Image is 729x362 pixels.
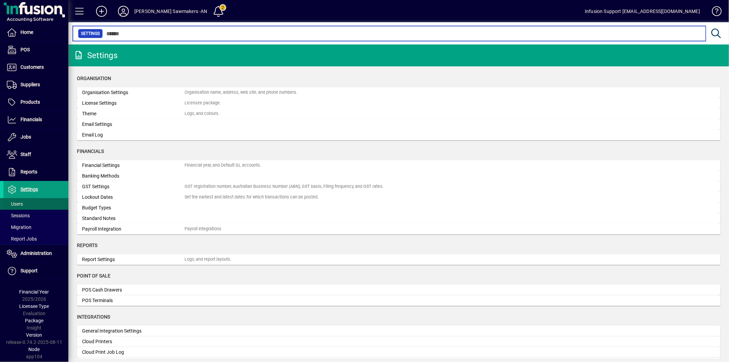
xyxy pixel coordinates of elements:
div: Financial Settings [82,162,185,169]
span: Organisation [77,76,111,81]
a: Administration [3,245,68,262]
div: Logo, and report layouts. [185,256,231,263]
a: GST SettingsGST registration number, Australian Business Number (ABN), GST basis, Filing frequenc... [77,181,720,192]
a: Standard Notes [77,213,720,224]
a: Budget Types [77,203,720,213]
a: Financials [3,111,68,128]
a: General Integration Settings [77,326,720,336]
span: Products [21,99,40,105]
div: Financial year, and Default GL accounts. [185,162,261,169]
span: Financials [21,117,42,122]
div: Set the earliest and latest dates for which transactions can be posted. [185,194,319,201]
div: General Integration Settings [82,327,185,335]
span: Report Jobs [7,236,37,242]
button: Add [91,5,112,17]
div: GST Settings [82,183,185,190]
div: Report Settings [82,256,185,263]
div: Budget Types [82,204,185,211]
a: Email Log [77,130,720,140]
div: POS Terminals [82,297,185,304]
a: Cloud Print Job Log [77,347,720,358]
div: Organisation Settings [82,89,185,96]
a: Payroll IntegrationPayroll Integrations [77,224,720,234]
span: Reports [77,243,97,248]
a: Support [3,262,68,280]
span: Staff [21,152,31,157]
a: ThemeLogo, and colours. [77,108,720,119]
span: Administration [21,250,52,256]
div: Payroll Integrations [185,226,221,232]
div: POS Cash Drawers [82,286,185,294]
a: Suppliers [3,76,68,93]
div: License Settings [82,100,185,107]
a: Report Jobs [3,233,68,245]
div: [PERSON_NAME] Sawmakers -AN [134,6,207,17]
div: Licensee package. [185,100,221,106]
div: GST registration number, Australian Business Number (ABN), GST basis, Filing frequency, and GST r... [185,183,383,190]
span: Reports [21,169,37,174]
span: Package [25,318,43,323]
div: Organisation name, address, web site, and phone numbers. [185,89,297,96]
span: Financial Year [19,289,49,295]
div: Email Settings [82,121,185,128]
div: Cloud Printers [82,338,185,345]
span: Sessions [7,213,30,218]
span: Suppliers [21,82,40,87]
div: Settings [73,50,118,61]
a: License SettingsLicensee package. [77,98,720,108]
span: Jobs [21,134,31,140]
span: Point of Sale [77,273,110,279]
span: Settings [21,186,38,192]
a: Financial SettingsFinancial year, and Default GL accounts. [77,160,720,171]
a: POS [3,41,68,59]
a: Cloud Printers [77,336,720,347]
span: Node [29,347,40,352]
a: Sessions [3,210,68,221]
a: Knowledge Base [707,1,720,24]
span: POS [21,47,30,52]
button: Profile [112,5,134,17]
a: POS Terminals [77,295,720,306]
span: Financials [77,148,104,154]
a: Organisation SettingsOrganisation name, address, web site, and phone numbers. [77,87,720,98]
a: Jobs [3,129,68,146]
a: Report SettingsLogo, and report layouts. [77,254,720,265]
div: Theme [82,110,185,117]
div: Payroll Integration [82,225,185,233]
span: Settings [81,30,100,37]
a: Products [3,94,68,111]
div: Lockout Dates [82,194,185,201]
span: Migration [7,224,31,230]
a: Email Settings [77,119,720,130]
span: Integrations [77,314,110,320]
a: Banking Methods [77,171,720,181]
a: Migration [3,221,68,233]
div: Banking Methods [82,172,185,180]
a: Users [3,198,68,210]
a: Reports [3,164,68,181]
a: Home [3,24,68,41]
span: Version [26,332,42,338]
div: Email Log [82,131,185,139]
a: Lockout DatesSet the earliest and latest dates for which transactions can be posted. [77,192,720,203]
span: Home [21,29,33,35]
span: Licensee Type [19,303,49,309]
span: Users [7,201,23,207]
a: POS Cash Drawers [77,285,720,295]
a: Staff [3,146,68,163]
span: Support [21,268,38,273]
a: Customers [3,59,68,76]
div: Cloud Print Job Log [82,349,185,356]
div: Standard Notes [82,215,185,222]
div: Logo, and colours. [185,111,219,117]
span: Customers [21,64,44,70]
div: Infusion Support [EMAIL_ADDRESS][DOMAIN_NAME] [585,6,700,17]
